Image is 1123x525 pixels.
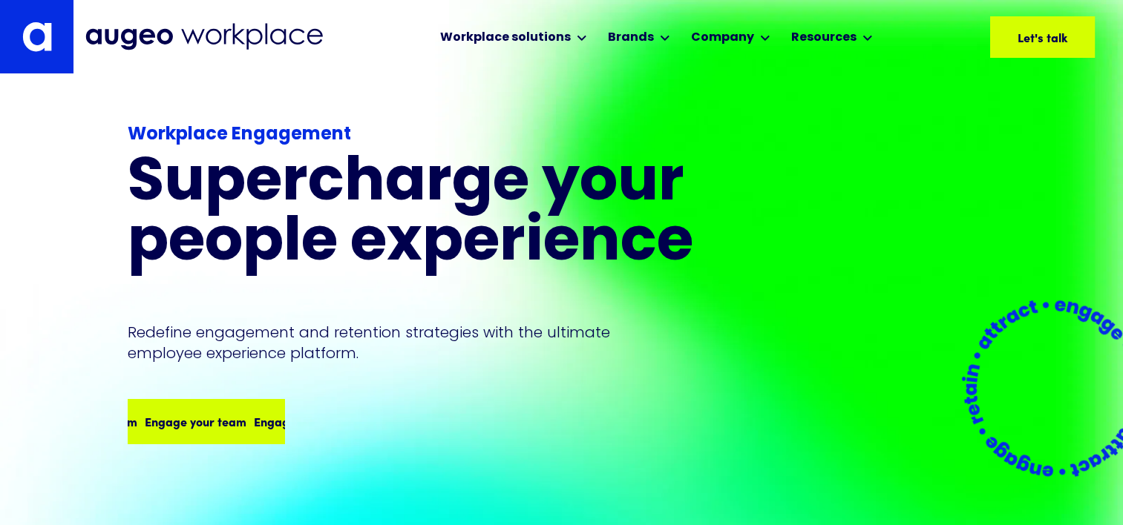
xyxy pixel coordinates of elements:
img: Augeo Workplace business unit full logo in mignight blue. [85,23,323,50]
div: Company [691,29,754,47]
div: Workplace Engagement [128,122,769,148]
div: Resources [791,29,857,47]
img: Augeo's "a" monogram decorative logo in white. [22,22,52,52]
div: Engage your team [30,412,131,430]
div: Engage your team [139,412,240,430]
div: Brands [608,29,654,47]
a: Let's talk [990,16,1095,58]
div: Engage your team [248,412,350,430]
h1: Supercharge your people experience [128,154,769,274]
p: Redefine engagement and retention strategies with the ultimate employee experience platform. [128,322,638,363]
a: Engage your teamEngage your teamEngage your team [128,399,284,443]
div: Workplace solutions [440,29,571,47]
